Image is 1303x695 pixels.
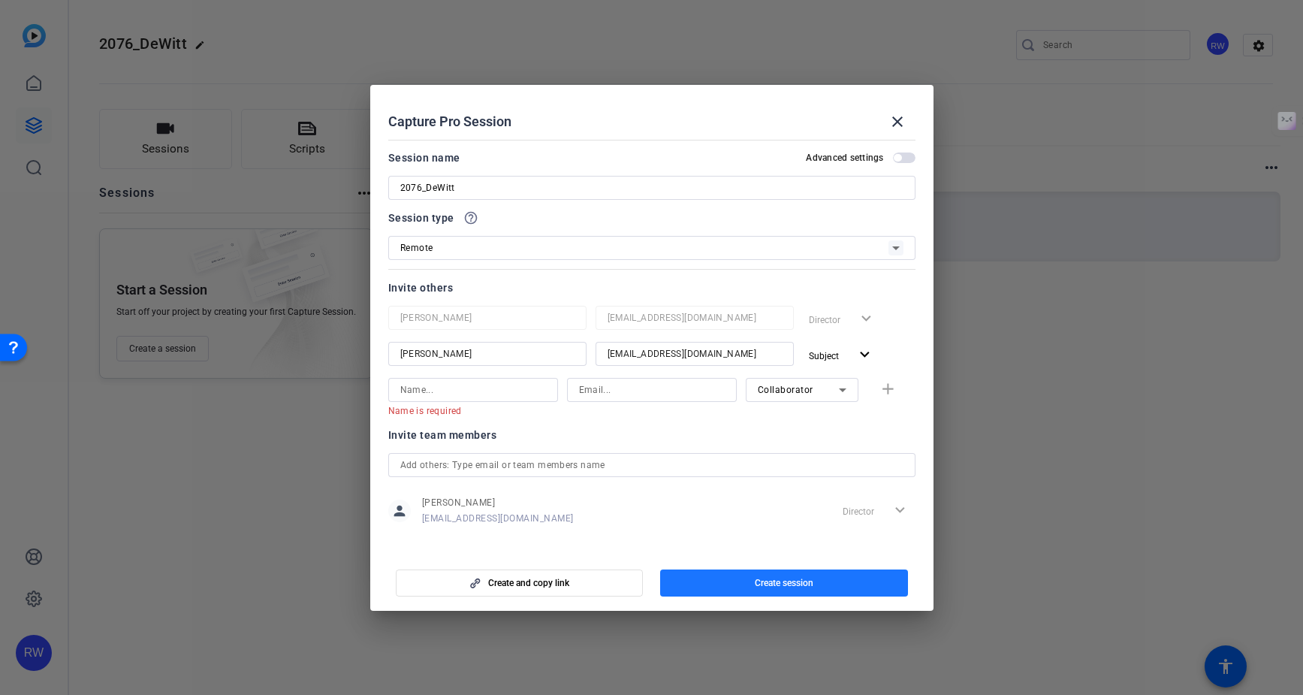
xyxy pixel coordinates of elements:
[809,351,839,361] span: Subject
[463,210,478,225] mat-icon: help_outline
[396,570,644,597] button: Create and copy link
[803,342,880,369] button: Subject
[388,279,915,297] div: Invite others
[388,104,915,140] div: Capture Pro Session
[388,402,546,419] mat-error: Name is required
[758,385,813,395] span: Collaborator
[660,570,908,597] button: Create session
[488,577,569,589] span: Create and copy link
[608,345,782,363] input: Email...
[422,497,574,509] span: [PERSON_NAME]
[400,345,575,363] input: Name...
[400,309,575,327] input: Name...
[400,179,903,197] input: Enter Session Name
[422,512,574,524] span: [EMAIL_ADDRESS][DOMAIN_NAME]
[400,243,433,253] span: Remote
[855,346,874,364] mat-icon: expand_more
[388,209,454,227] span: Session type
[388,500,411,522] mat-icon: person
[388,426,915,444] div: Invite team members
[579,381,725,399] input: Email...
[388,149,460,167] div: Session name
[400,381,546,399] input: Name...
[888,113,906,131] mat-icon: close
[400,456,903,474] input: Add others: Type email or team members name
[608,309,782,327] input: Email...
[806,152,883,164] h2: Advanced settings
[755,577,813,589] span: Create session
